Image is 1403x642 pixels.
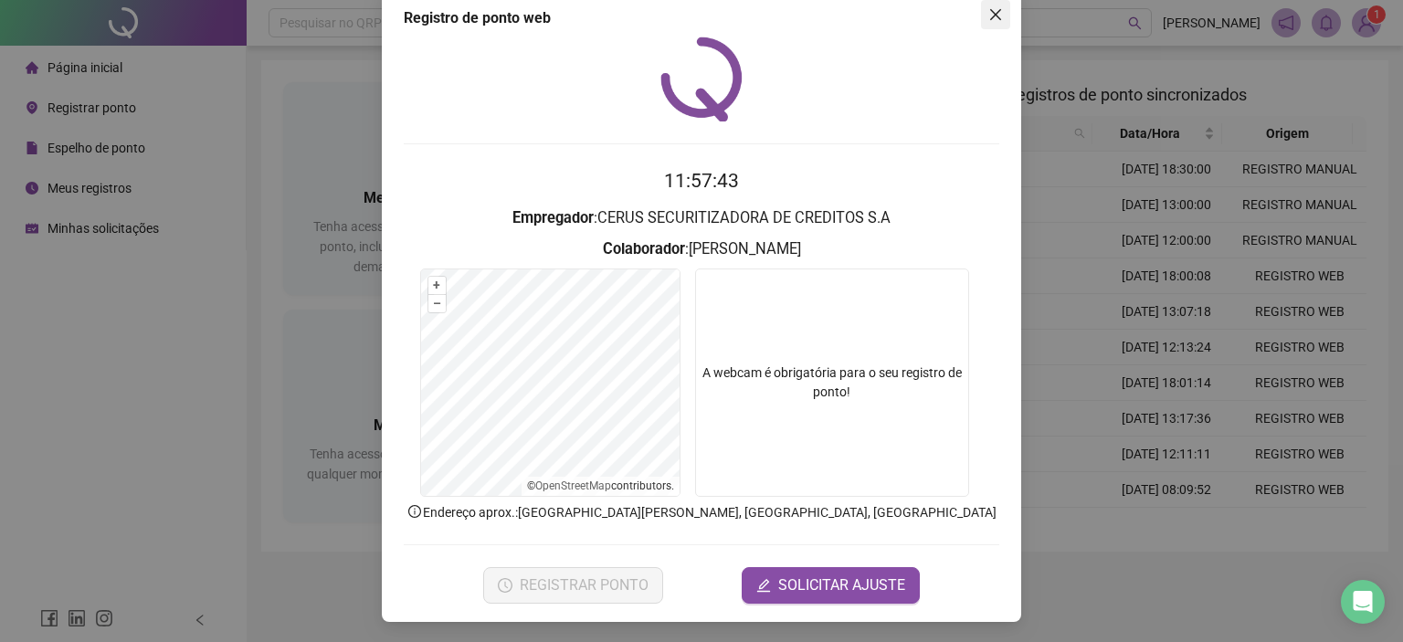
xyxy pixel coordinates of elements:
div: A webcam é obrigatória para o seu registro de ponto! [695,268,969,497]
time: 11:57:43 [664,170,739,192]
img: QRPoint [660,37,743,121]
button: – [428,295,446,312]
span: info-circle [406,503,423,520]
strong: Empregador [512,209,594,226]
button: REGISTRAR PONTO [483,567,663,604]
h3: : [PERSON_NAME] [404,237,999,261]
a: OpenStreetMap [535,479,611,492]
div: Registro de ponto web [404,7,999,29]
span: close [988,7,1003,22]
li: © contributors. [527,479,674,492]
button: + [428,277,446,294]
span: edit [756,578,771,593]
button: editSOLICITAR AJUSTE [742,567,920,604]
span: SOLICITAR AJUSTE [778,574,905,596]
p: Endereço aprox. : [GEOGRAPHIC_DATA][PERSON_NAME], [GEOGRAPHIC_DATA], [GEOGRAPHIC_DATA] [404,502,999,522]
strong: Colaborador [603,240,685,258]
h3: : CERUS SECURITIZADORA DE CREDITOS S.A [404,206,999,230]
div: Open Intercom Messenger [1341,580,1385,624]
